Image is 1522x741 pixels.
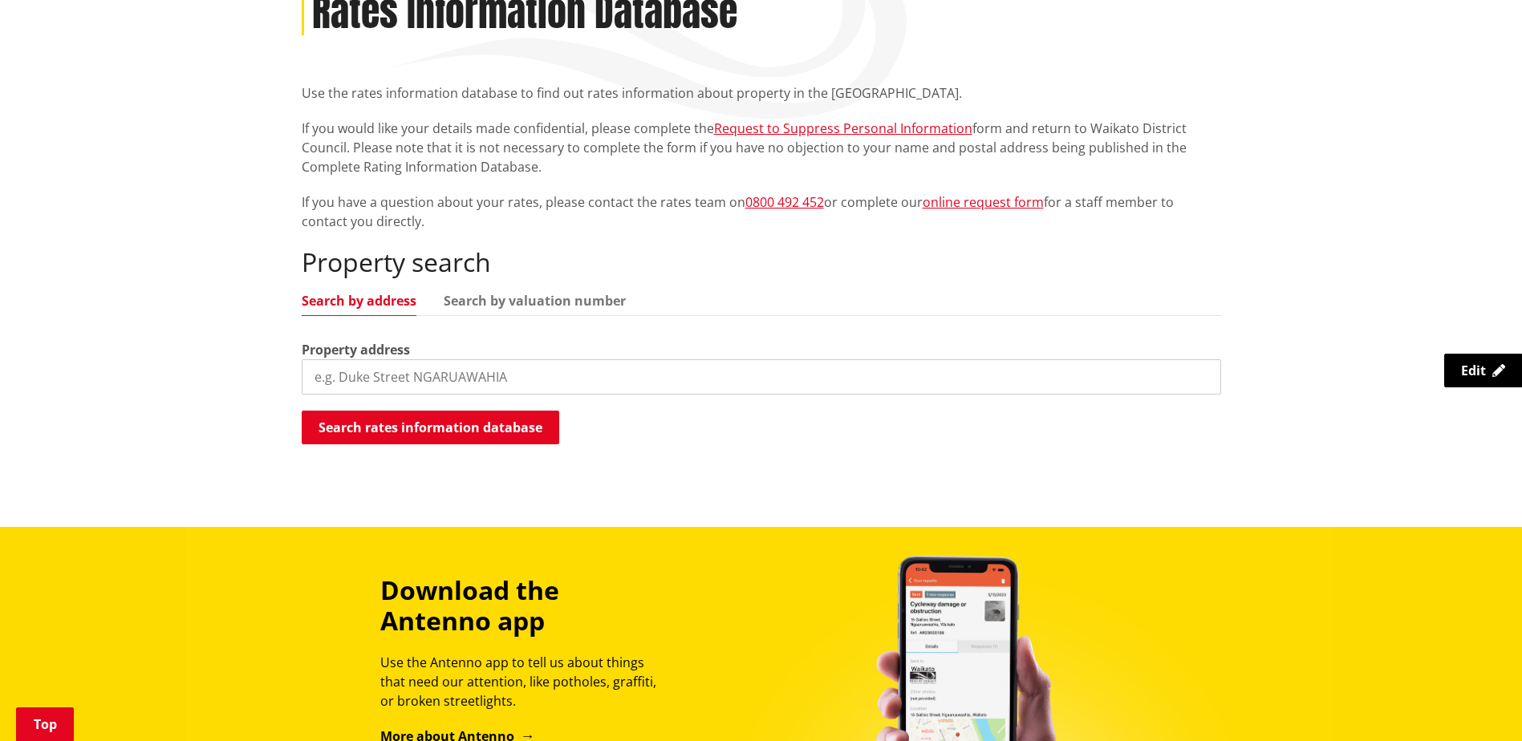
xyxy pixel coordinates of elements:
p: If you have a question about your rates, please contact the rates team on or complete our for a s... [302,192,1221,231]
p: If you would like your details made confidential, please complete the form and return to Waikato ... [302,119,1221,176]
h2: Property search [302,247,1221,277]
a: online request form [923,193,1044,211]
h3: Download the Antenno app [380,575,671,637]
p: Use the Antenno app to tell us about things that need our attention, like potholes, graffiti, or ... [380,653,671,711]
span: Edit [1461,362,1486,379]
button: Search rates information database [302,411,559,444]
iframe: Messenger Launcher [1448,674,1506,731]
a: 0800 492 452 [745,193,824,211]
a: Edit [1444,354,1522,387]
label: Property address [302,340,410,359]
a: Request to Suppress Personal Information [714,119,972,137]
input: e.g. Duke Street NGARUAWAHIA [302,359,1221,395]
a: Search by address [302,294,416,307]
p: Use the rates information database to find out rates information about property in the [GEOGRAPHI... [302,83,1221,103]
a: Top [16,707,74,741]
a: Search by valuation number [444,294,626,307]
